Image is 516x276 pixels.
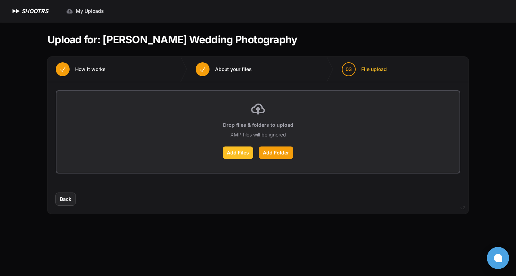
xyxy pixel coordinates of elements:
[333,57,395,82] button: 03 File upload
[75,66,106,73] span: How it works
[47,33,297,46] h1: Upload for: [PERSON_NAME] Wedding Photography
[187,57,260,82] button: About your files
[215,66,252,73] span: About your files
[60,196,71,203] span: Back
[460,204,465,212] div: v2
[487,247,509,269] button: Open chat window
[21,7,48,15] h1: SHOOTRS
[11,7,21,15] img: SHOOTRS
[62,5,108,17] a: My Uploads
[223,146,253,159] label: Add Files
[230,131,286,138] p: XMP files will be ignored
[259,146,293,159] label: Add Folder
[11,7,48,15] a: SHOOTRS SHOOTRS
[346,66,352,73] span: 03
[47,57,114,82] button: How it works
[361,66,387,73] span: File upload
[223,122,293,128] p: Drop files & folders to upload
[56,193,75,205] button: Back
[76,8,104,15] span: My Uploads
